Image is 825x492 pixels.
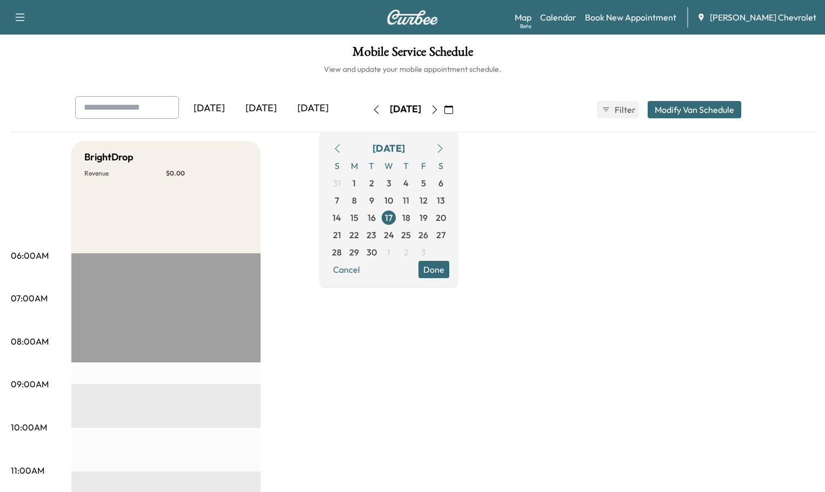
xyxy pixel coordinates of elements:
[11,421,47,434] p: 10:00AM
[585,11,676,24] a: Book New Appointment
[352,177,356,190] span: 1
[403,194,409,207] span: 11
[372,141,405,156] div: [DATE]
[436,211,446,224] span: 20
[287,96,339,121] div: [DATE]
[418,261,449,278] button: Done
[384,194,393,207] span: 10
[333,228,341,241] span: 21
[363,157,380,174] span: T
[11,464,44,477] p: 11:00AM
[11,45,814,64] h1: Mobile Service Schedule
[404,246,409,259] span: 2
[387,177,391,190] span: 3
[328,261,365,278] button: Cancel
[648,101,741,118] button: Modify Van Schedule
[349,246,359,259] span: 29
[421,246,426,259] span: 3
[403,177,409,190] span: 4
[345,157,363,174] span: M
[166,169,248,178] p: $ 0.00
[350,211,358,224] span: 15
[420,194,428,207] span: 12
[367,228,376,241] span: 23
[332,211,341,224] span: 14
[332,246,342,259] span: 28
[438,177,443,190] span: 6
[387,10,438,25] img: Curbee Logo
[11,249,49,262] p: 06:00AM
[84,150,134,165] h5: BrightDrop
[333,177,341,190] span: 31
[335,194,339,207] span: 7
[367,246,377,259] span: 30
[540,11,576,24] a: Calendar
[349,228,359,241] span: 22
[183,96,235,121] div: [DATE]
[415,157,432,174] span: F
[421,177,426,190] span: 5
[597,101,639,118] button: Filter
[368,211,376,224] span: 16
[380,157,397,174] span: W
[710,11,816,24] span: [PERSON_NAME] Chevrolet
[11,64,814,75] h6: View and update your mobile appointment schedule.
[235,96,287,121] div: [DATE]
[385,211,392,224] span: 17
[615,103,634,116] span: Filter
[352,194,357,207] span: 8
[84,169,166,178] p: Revenue
[418,228,428,241] span: 26
[436,228,445,241] span: 27
[520,22,531,30] div: Beta
[328,157,345,174] span: S
[397,157,415,174] span: T
[515,11,531,24] a: MapBeta
[402,211,410,224] span: 18
[432,157,449,174] span: S
[369,177,374,190] span: 2
[401,228,411,241] span: 25
[420,211,428,224] span: 19
[387,246,390,259] span: 1
[11,378,49,390] p: 09:00AM
[11,292,48,305] p: 07:00AM
[390,103,421,116] div: [DATE]
[11,335,49,348] p: 08:00AM
[437,194,445,207] span: 13
[369,194,374,207] span: 9
[384,228,394,241] span: 24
